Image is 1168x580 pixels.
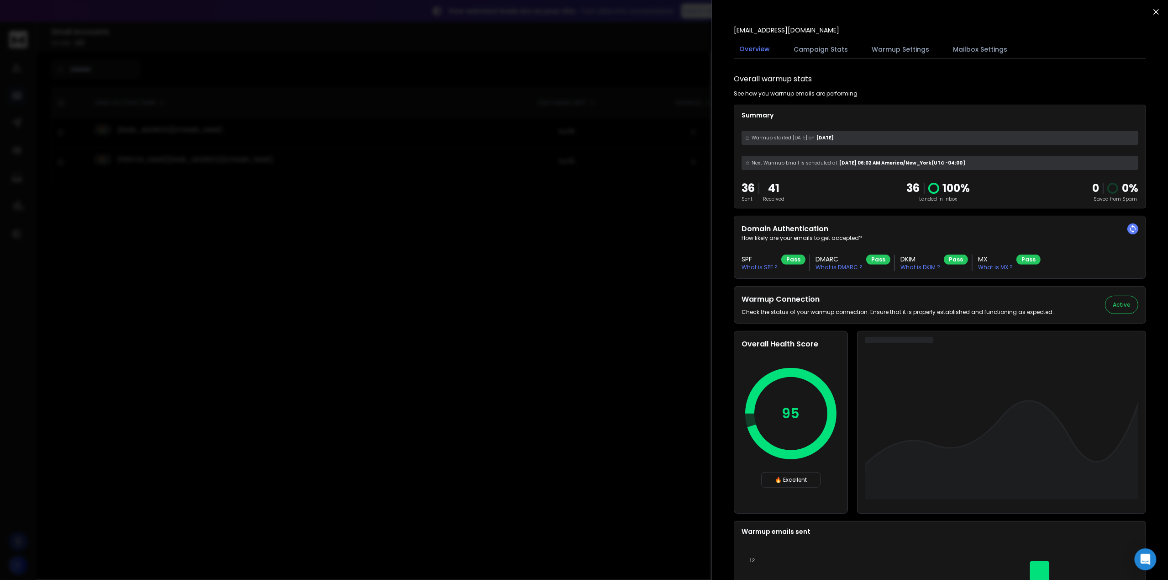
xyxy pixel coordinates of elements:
p: What is SPF ? [742,264,778,271]
div: Pass [1016,255,1041,265]
div: Pass [944,255,968,265]
p: [EMAIL_ADDRESS][DOMAIN_NAME] [734,26,839,35]
h3: DMARC [815,255,863,264]
p: 0 % [1122,181,1138,196]
p: How likely are your emails to get accepted? [742,234,1138,242]
p: 100 % [943,181,970,196]
div: Open Intercom Messenger [1135,548,1157,570]
p: Warmup emails sent [742,527,1138,536]
h2: Warmup Connection [742,294,1054,305]
div: [DATE] [742,131,1138,145]
p: What is DKIM ? [900,264,940,271]
p: Landed in Inbox [907,196,970,202]
strong: 0 [1092,181,1099,196]
button: Warmup Settings [866,39,935,59]
h3: DKIM [900,255,940,264]
tspan: 12 [749,558,755,564]
p: What is DMARC ? [815,264,863,271]
p: Check the status of your warmup connection. Ensure that it is properly established and functionin... [742,309,1054,316]
button: Active [1105,296,1138,314]
p: 36 [907,181,920,196]
p: Sent [742,196,755,202]
button: Mailbox Settings [947,39,1013,59]
button: Overview [734,39,775,60]
p: See how you warmup emails are performing [734,90,858,97]
div: Pass [866,255,890,265]
span: Warmup started [DATE] on [752,134,815,141]
h1: Overall warmup stats [734,74,812,85]
p: Received [763,196,784,202]
p: 41 [763,181,784,196]
h3: SPF [742,255,778,264]
h3: MX [978,255,1013,264]
p: What is MX ? [978,264,1013,271]
p: Summary [742,111,1138,120]
span: Next Warmup Email is scheduled at [752,160,837,166]
p: 36 [742,181,755,196]
div: 🔥 Excellent [761,472,821,488]
h2: Domain Authentication [742,223,1138,234]
button: Campaign Stats [788,39,853,59]
h2: Overall Health Score [742,339,840,350]
div: Pass [781,255,805,265]
p: Saved from Spam [1092,196,1138,202]
p: 95 [782,405,800,422]
div: [DATE] 06:02 AM America/New_York (UTC -04:00 ) [742,156,1138,170]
